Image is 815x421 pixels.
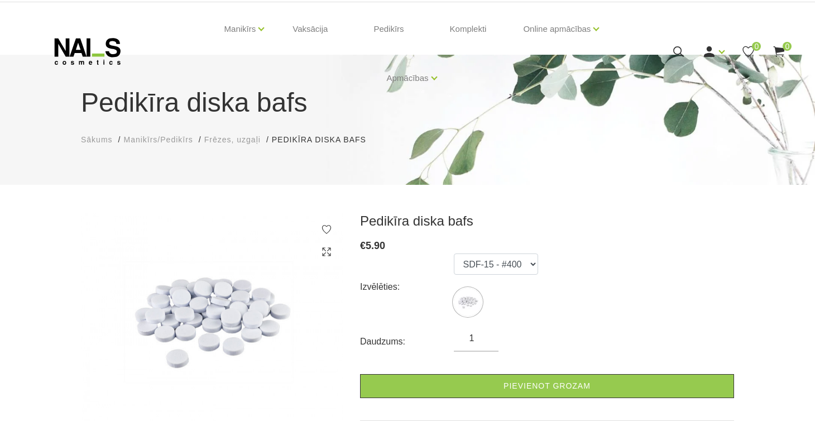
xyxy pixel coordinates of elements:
span: 0 [783,42,792,51]
span: Sākums [81,135,113,144]
a: Vaksācija [284,2,337,56]
span: 0 [752,42,761,51]
a: Manikīrs/Pedikīrs [123,134,193,146]
span: 5.90 [366,240,385,251]
a: Pedikīrs [365,2,413,56]
a: Online apmācības [523,7,591,51]
a: 0 [772,45,786,59]
a: Sākums [81,134,113,146]
a: 0 [741,45,755,59]
a: Frēzes, uzgaļi [204,134,261,146]
div: Daudzums: [360,333,454,351]
span: Manikīrs/Pedikīrs [123,135,193,144]
a: Komplekti [441,2,496,56]
img: ... [454,288,482,316]
div: Izvēlēties: [360,278,454,296]
a: Pievienot grozam [360,374,734,398]
span: Frēzes, uzgaļi [204,135,261,144]
h3: Pedikīra diska bafs [360,213,734,229]
a: Apmācības [386,56,428,101]
li: Pedikīra diska bafs [272,134,377,146]
span: € [360,240,366,251]
a: Manikīrs [224,7,256,51]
